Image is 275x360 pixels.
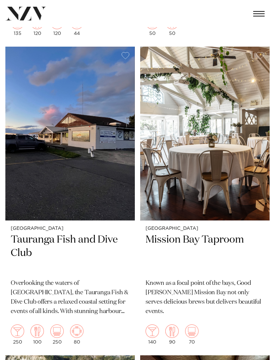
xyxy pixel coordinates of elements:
[31,324,44,338] img: dining.png
[11,279,129,316] p: Overlooking the waters of [GEOGRAPHIC_DATA], the Tauranga Fish & Dive Club offers a relaxed coast...
[146,324,159,338] img: cocktail.png
[31,324,44,345] div: 100
[140,47,270,350] a: [GEOGRAPHIC_DATA] Mission Bay Taproom Known as a focal point of the bays, Good [PERSON_NAME] Miss...
[146,324,159,345] div: 140
[11,324,24,345] div: 250
[165,324,179,338] img: dining.png
[11,226,129,231] small: [GEOGRAPHIC_DATA]
[50,324,64,338] img: theatre.png
[185,324,199,338] img: theatre.png
[146,226,264,231] small: [GEOGRAPHIC_DATA]
[146,234,264,273] h2: Mission Bay Taproom
[185,324,199,345] div: 70
[5,47,135,350] a: [GEOGRAPHIC_DATA] Tauranga Fish and Dive Club Overlooking the waters of [GEOGRAPHIC_DATA], the Ta...
[165,324,179,345] div: 90
[70,324,84,345] div: 80
[50,324,64,345] div: 250
[146,279,264,316] p: Known as a focal point of the bays, Good [PERSON_NAME] Mission Bay not only serves delicious brew...
[11,324,24,338] img: cocktail.png
[5,7,46,20] img: nzv-logo.png
[70,324,84,338] img: meeting.png
[11,234,129,273] h2: Tauranga Fish and Dive Club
